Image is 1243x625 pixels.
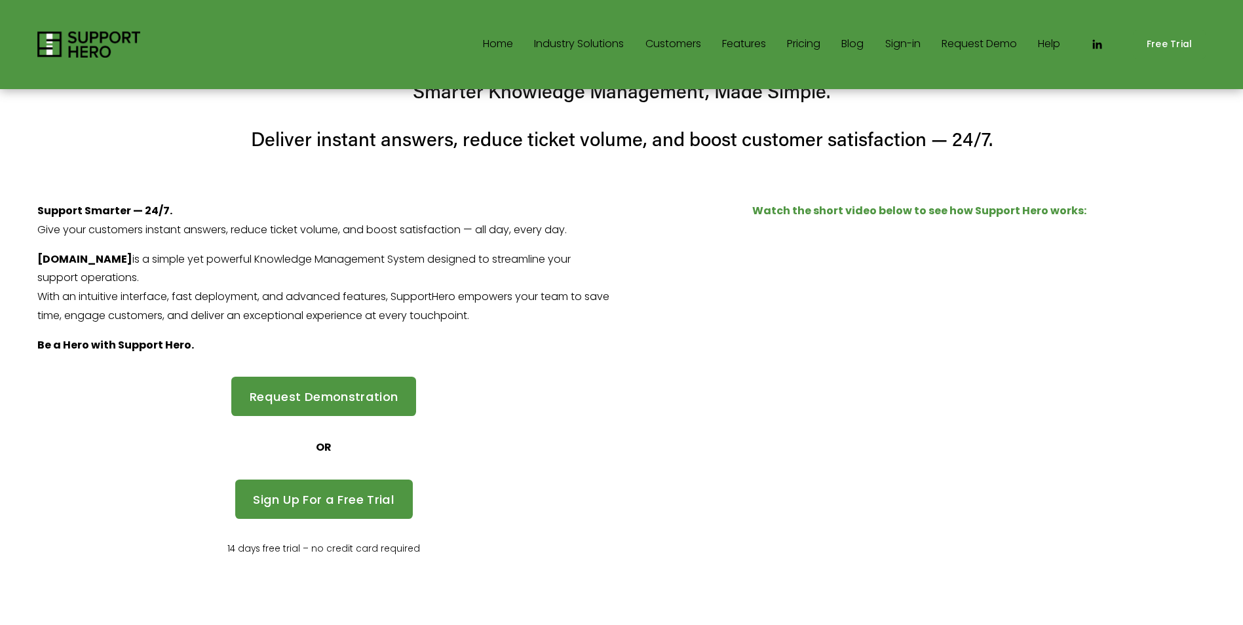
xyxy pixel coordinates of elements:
[37,126,1206,153] h4: Deliver instant answers, reduce ticket volume, and boost customer satisfaction — 24/7.
[37,541,611,558] p: 14 days free trial – no credit card required
[37,252,132,267] strong: [DOMAIN_NAME]
[787,34,820,55] a: Pricing
[1133,30,1206,60] a: Free Trial
[722,34,766,55] a: Features
[235,480,413,519] a: Sign Up For a Free Trial
[37,203,172,218] strong: Support Smarter — 24/7.
[37,250,611,326] p: is a simple yet powerful Knowledge Management System designed to streamline your support operatio...
[752,203,1086,218] strong: Watch the short video below to see how Support Hero works:
[1090,38,1103,51] a: LinkedIn
[37,337,194,352] strong: Be a Hero with Support Hero.
[534,35,624,54] span: Industry Solutions
[316,440,332,455] strong: OR
[645,34,701,55] a: Customers
[942,34,1017,55] a: Request Demo
[885,34,921,55] a: Sign-in
[37,78,1206,105] h4: Smarter Knowledge Management, Made Simple.
[1038,34,1060,55] a: Help
[37,31,140,58] img: Support Hero
[534,34,624,55] a: folder dropdown
[231,377,416,416] a: Request Demonstration
[841,34,864,55] a: Blog
[37,202,611,240] p: Give your customers instant answers, reduce ticket volume, and boost satisfaction — all day, ever...
[483,34,513,55] a: Home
